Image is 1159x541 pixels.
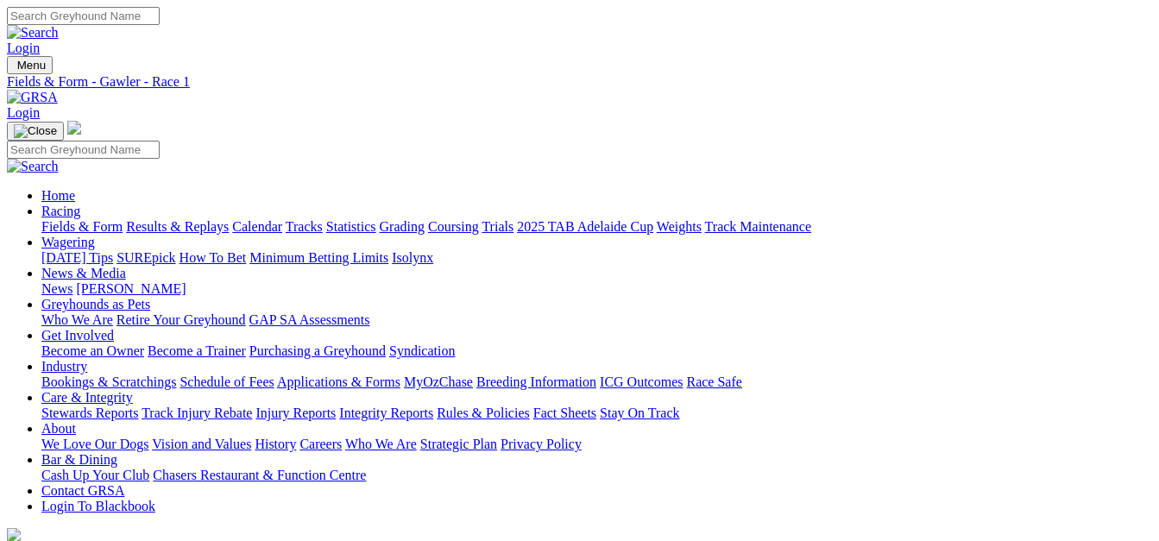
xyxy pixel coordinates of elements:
[657,219,702,234] a: Weights
[249,343,386,358] a: Purchasing a Greyhound
[428,219,479,234] a: Coursing
[389,343,455,358] a: Syndication
[345,437,417,451] a: Who We Are
[76,281,186,296] a: [PERSON_NAME]
[686,374,741,389] a: Race Safe
[67,121,81,135] img: logo-grsa-white.png
[41,406,138,420] a: Stewards Reports
[41,452,117,467] a: Bar & Dining
[41,499,155,513] a: Login To Blackbook
[420,437,497,451] a: Strategic Plan
[7,7,160,25] input: Search
[41,312,1152,328] div: Greyhounds as Pets
[7,122,64,141] button: Toggle navigation
[232,219,282,234] a: Calendar
[41,250,113,265] a: [DATE] Tips
[152,437,251,451] a: Vision and Values
[517,219,653,234] a: 2025 TAB Adelaide Cup
[41,437,1152,452] div: About
[153,468,366,482] a: Chasers Restaurant & Function Centre
[600,374,683,389] a: ICG Outcomes
[380,219,425,234] a: Grading
[286,219,323,234] a: Tracks
[41,343,1152,359] div: Get Involved
[7,141,160,159] input: Search
[41,219,123,234] a: Fields & Form
[299,437,342,451] a: Careers
[148,343,246,358] a: Become a Trainer
[17,59,46,72] span: Menu
[482,219,513,234] a: Trials
[7,90,58,105] img: GRSA
[41,235,95,249] a: Wagering
[126,219,229,234] a: Results & Replays
[41,188,75,203] a: Home
[705,219,811,234] a: Track Maintenance
[476,374,596,389] a: Breeding Information
[7,56,53,74] button: Toggle navigation
[7,74,1152,90] a: Fields & Form - Gawler - Race 1
[41,219,1152,235] div: Racing
[41,374,1152,390] div: Industry
[41,468,149,482] a: Cash Up Your Club
[41,437,148,451] a: We Love Our Dogs
[14,124,57,138] img: Close
[404,374,473,389] a: MyOzChase
[41,390,133,405] a: Care & Integrity
[7,159,59,174] img: Search
[533,406,596,420] a: Fact Sheets
[41,266,126,280] a: News & Media
[41,312,113,327] a: Who We Are
[117,250,175,265] a: SUREpick
[600,406,679,420] a: Stay On Track
[41,297,150,311] a: Greyhounds as Pets
[501,437,582,451] a: Privacy Policy
[437,406,530,420] a: Rules & Policies
[255,437,296,451] a: History
[41,250,1152,266] div: Wagering
[180,374,274,389] a: Schedule of Fees
[142,406,252,420] a: Track Injury Rebate
[41,281,72,296] a: News
[41,204,80,218] a: Racing
[7,25,59,41] img: Search
[41,468,1152,483] div: Bar & Dining
[41,328,114,343] a: Get Involved
[41,281,1152,297] div: News & Media
[41,374,176,389] a: Bookings & Scratchings
[117,312,246,327] a: Retire Your Greyhound
[180,250,247,265] a: How To Bet
[41,421,76,436] a: About
[392,250,433,265] a: Isolynx
[41,483,124,498] a: Contact GRSA
[7,105,40,120] a: Login
[41,343,144,358] a: Become an Owner
[277,374,400,389] a: Applications & Forms
[249,250,388,265] a: Minimum Betting Limits
[7,41,40,55] a: Login
[249,312,370,327] a: GAP SA Assessments
[339,406,433,420] a: Integrity Reports
[41,359,87,374] a: Industry
[41,406,1152,421] div: Care & Integrity
[326,219,376,234] a: Statistics
[255,406,336,420] a: Injury Reports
